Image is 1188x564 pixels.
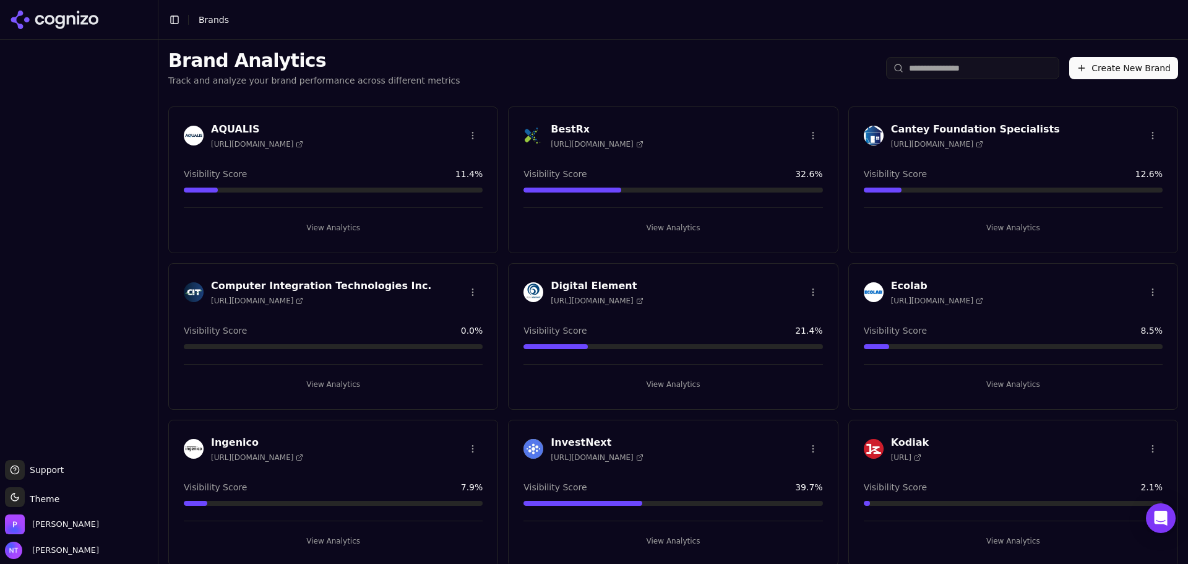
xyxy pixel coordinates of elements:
span: Visibility Score [864,324,927,337]
span: 0.0 % [461,324,483,337]
h3: BestRx [551,122,643,137]
span: Visibility Score [184,324,247,337]
span: 21.4 % [795,324,822,337]
span: Brands [199,15,229,25]
img: Cantey Foundation Specialists [864,126,884,145]
span: [URL][DOMAIN_NAME] [211,453,303,462]
button: View Analytics [864,375,1163,394]
span: Perrill [32,519,99,530]
h1: Brand Analytics [168,50,460,72]
button: View Analytics [184,531,483,551]
span: 12.6 % [1135,168,1163,180]
div: Open Intercom Messenger [1146,503,1176,533]
button: Create New Brand [1069,57,1178,79]
span: [URL] [891,453,921,462]
span: [URL][DOMAIN_NAME] [551,453,643,462]
span: Visibility Score [523,324,587,337]
nav: breadcrumb [199,14,229,26]
span: [URL][DOMAIN_NAME] [891,139,983,149]
button: View Analytics [523,218,822,238]
h3: Ingenico [211,435,303,450]
span: 32.6 % [795,168,822,180]
button: View Analytics [184,218,483,238]
span: Visibility Score [523,481,587,493]
span: Visibility Score [864,168,927,180]
img: InvestNext [523,439,543,459]
span: 8.5 % [1140,324,1163,337]
h3: Digital Element [551,279,643,293]
img: Kodiak [864,439,884,459]
span: 7.9 % [461,481,483,493]
img: AQUALIS [184,126,204,145]
img: Digital Element [523,282,543,302]
button: View Analytics [523,375,822,394]
span: Visibility Score [864,481,927,493]
span: Visibility Score [184,168,247,180]
span: [URL][DOMAIN_NAME] [551,296,643,306]
span: [URL][DOMAIN_NAME] [551,139,643,149]
img: Ecolab [864,282,884,302]
img: Computer Integration Technologies Inc. [184,282,204,302]
button: View Analytics [184,375,483,394]
img: Nate Tower [5,542,22,559]
button: View Analytics [864,218,1163,238]
img: BestRx [523,126,543,145]
h3: Cantey Foundation Specialists [891,122,1060,137]
img: Ingenico [184,439,204,459]
span: 2.1 % [1140,481,1163,493]
h3: Computer Integration Technologies Inc. [211,279,431,293]
button: View Analytics [523,531,822,551]
span: 39.7 % [795,481,822,493]
span: [URL][DOMAIN_NAME] [211,296,303,306]
span: [URL][DOMAIN_NAME] [891,296,983,306]
span: 11.4 % [455,168,483,180]
button: View Analytics [864,531,1163,551]
h3: Kodiak [891,435,929,450]
p: Track and analyze your brand performance across different metrics [168,74,460,87]
span: [URL][DOMAIN_NAME] [211,139,303,149]
span: [PERSON_NAME] [27,545,99,556]
img: Perrill [5,514,25,534]
h3: AQUALIS [211,122,303,137]
button: Open user button [5,542,99,559]
h3: Ecolab [891,279,983,293]
span: Theme [25,494,59,504]
button: Open organization switcher [5,514,99,534]
span: Support [25,464,64,476]
span: Visibility Score [523,168,587,180]
span: Visibility Score [184,481,247,493]
h3: InvestNext [551,435,643,450]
